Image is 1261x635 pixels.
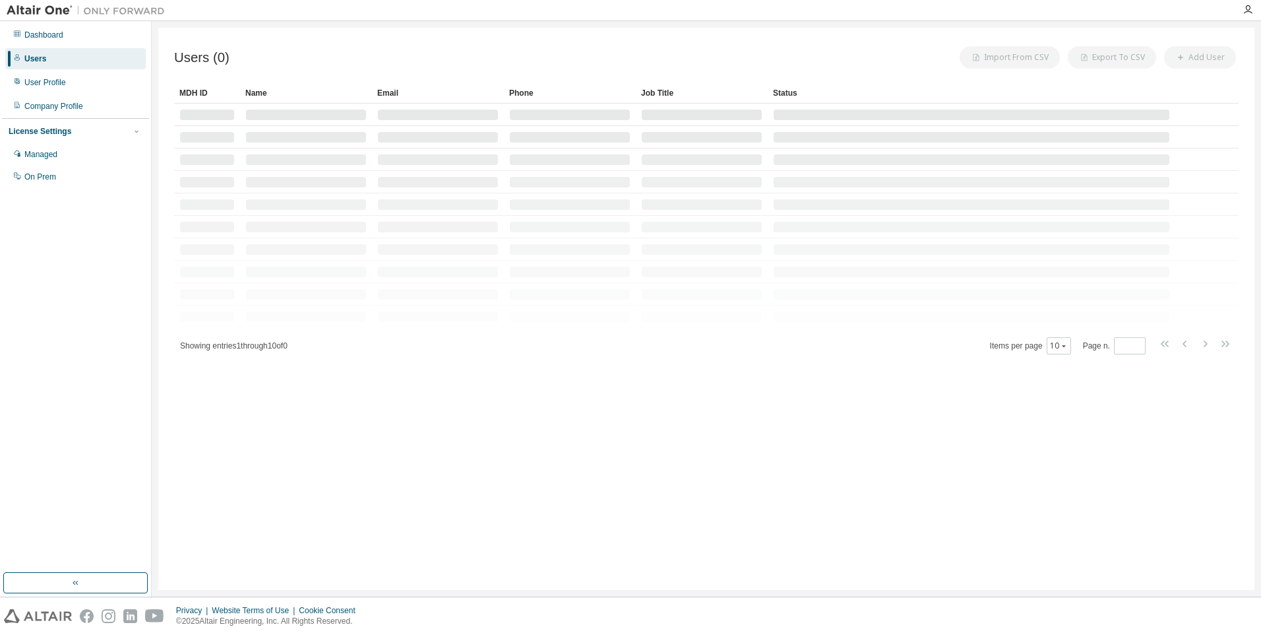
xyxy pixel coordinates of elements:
img: facebook.svg [80,609,94,623]
button: Export To CSV [1068,46,1156,69]
img: linkedin.svg [123,609,137,623]
div: Name [245,83,367,104]
div: User Profile [24,77,66,88]
div: Privacy [176,605,212,616]
div: Email [377,83,499,104]
div: Dashboard [24,30,63,40]
img: altair_logo.svg [4,609,72,623]
div: Job Title [641,83,762,104]
div: License Settings [9,126,71,137]
div: Cookie Consent [299,605,363,616]
div: Phone [509,83,630,104]
div: Company Profile [24,101,83,112]
img: Altair One [7,4,171,17]
button: 10 [1050,341,1068,351]
div: MDH ID [179,83,235,104]
img: instagram.svg [102,609,115,623]
span: Users (0) [174,50,230,65]
button: Import From CSV [960,46,1060,69]
div: On Prem [24,172,56,182]
span: Items per page [990,337,1071,354]
button: Add User [1164,46,1236,69]
div: Status [773,83,1170,104]
span: Showing entries 1 through 10 of 0 [180,341,288,351]
p: © 2025 Altair Engineering, Inc. All Rights Reserved. [176,616,363,627]
div: Managed [24,149,57,160]
span: Page n. [1083,337,1146,354]
img: youtube.svg [145,609,164,623]
div: Website Terms of Use [212,605,299,616]
div: Users [24,53,46,64]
